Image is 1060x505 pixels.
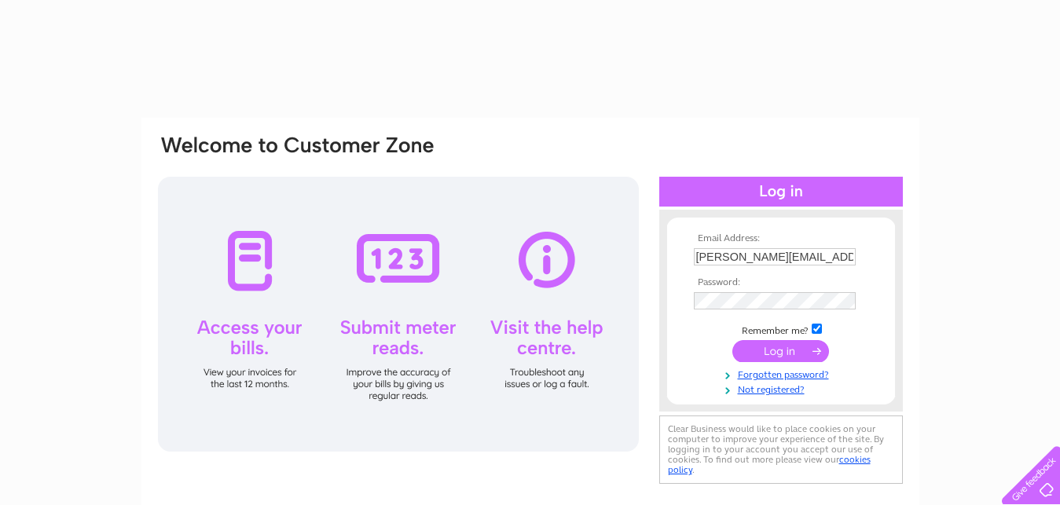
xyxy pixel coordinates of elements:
div: Clear Business would like to place cookies on your computer to improve your experience of the sit... [659,415,903,484]
a: Not registered? [694,381,872,396]
th: Email Address: [690,233,872,244]
input: Submit [732,340,829,362]
td: Remember me? [690,321,872,337]
a: cookies policy [668,454,871,475]
a: Forgotten password? [694,366,872,381]
th: Password: [690,277,872,288]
